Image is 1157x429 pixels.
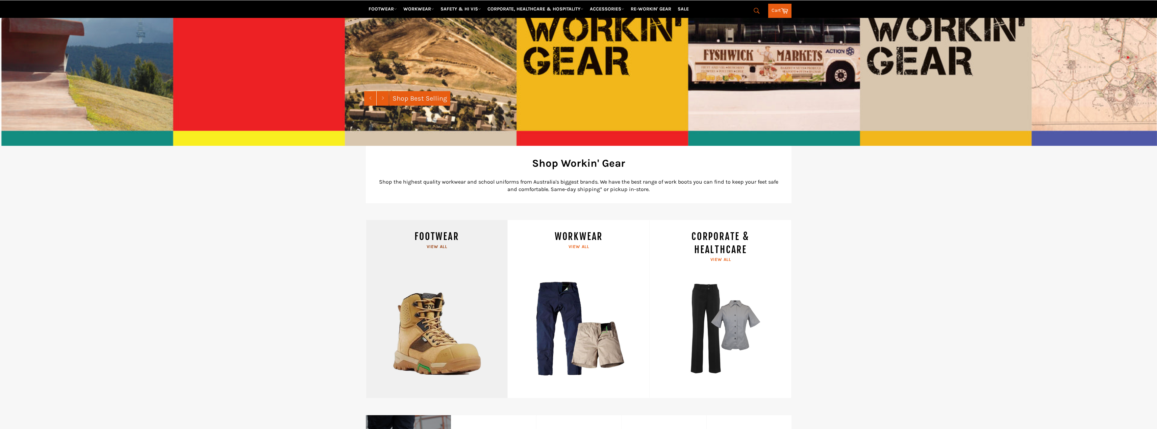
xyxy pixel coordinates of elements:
[675,3,691,15] a: SALE
[376,156,781,170] h2: Shop Workin' Gear
[366,3,400,15] a: FOOTWEAR
[649,220,791,398] a: CORPORATE & HEALTHCARE View all wear corporate
[768,4,791,18] a: Cart
[438,3,484,15] a: SAFETY & HI VIS
[401,3,437,15] a: WORKWEAR
[628,3,674,15] a: RE-WORKIN' GEAR
[507,220,649,398] a: WORKWEAR View all WORKWEAR
[389,91,450,106] a: Shop Best Selling
[485,3,586,15] a: CORPORATE, HEALTHCARE & HOSPITALITY
[376,178,781,193] p: Shop the highest quality workwear and school uniforms from Australia's biggest brands. We have th...
[366,220,508,398] a: FOOTWEAR View all Workin Gear Boots
[587,3,627,15] a: ACCESSORIES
